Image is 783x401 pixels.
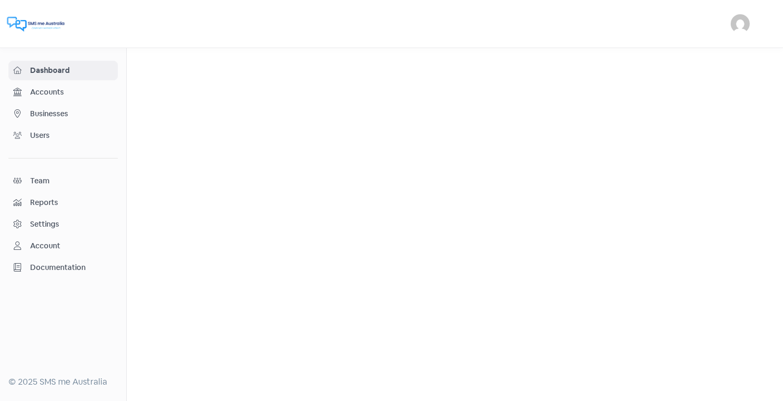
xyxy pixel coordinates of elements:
span: Businesses [30,108,113,119]
span: Reports [30,197,113,208]
a: Accounts [8,82,118,102]
span: Documentation [30,262,113,273]
span: Dashboard [30,65,113,76]
a: Reports [8,193,118,212]
span: Team [30,175,113,186]
a: Team [8,171,118,191]
a: Users [8,126,118,145]
div: © 2025 SMS me Australia [8,376,118,388]
a: Businesses [8,104,118,124]
div: Settings [30,219,59,230]
a: Dashboard [8,61,118,80]
a: Account [8,236,118,256]
img: User [731,14,750,33]
span: Users [30,130,113,141]
div: Account [30,240,60,251]
a: Documentation [8,258,118,277]
a: Settings [8,215,118,234]
span: Accounts [30,87,113,98]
